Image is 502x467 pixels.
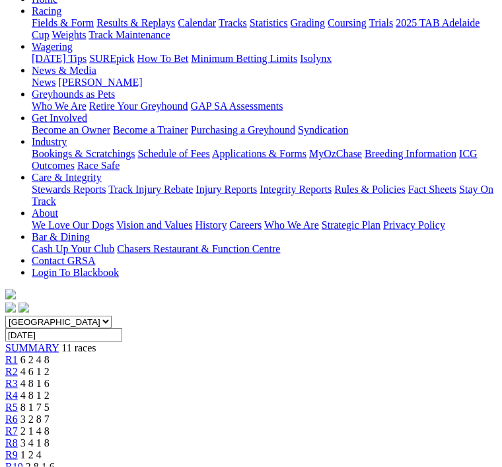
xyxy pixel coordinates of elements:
[5,289,16,300] img: logo-grsa-white.png
[32,148,478,171] a: ICG Outcomes
[5,342,59,353] a: SUMMARY
[32,100,497,112] div: Greyhounds as Pets
[291,17,325,28] a: Grading
[32,5,61,17] a: Racing
[32,172,102,183] a: Care & Integrity
[5,378,18,389] a: R3
[32,267,119,278] a: Login To Blackbook
[196,184,257,195] a: Injury Reports
[32,184,493,207] a: Stay On Track
[20,402,50,413] span: 8 1 7 5
[328,17,367,28] a: Coursing
[32,65,96,76] a: News & Media
[178,17,216,28] a: Calendar
[229,219,262,231] a: Careers
[32,207,58,219] a: About
[32,89,115,100] a: Greyhounds as Pets
[137,53,189,64] a: How To Bet
[5,449,18,460] a: R9
[61,342,96,353] span: 11 races
[5,328,122,342] input: Select date
[212,148,306,159] a: Applications & Forms
[32,17,497,41] div: Racing
[32,136,67,147] a: Industry
[89,29,170,40] a: Track Maintenance
[5,354,18,365] a: R1
[191,100,283,112] a: GAP SA Assessments
[32,100,87,112] a: Who We Are
[89,100,188,112] a: Retire Your Greyhound
[195,219,227,231] a: History
[365,148,456,159] a: Breeding Information
[322,219,380,231] a: Strategic Plan
[5,390,18,401] a: R4
[5,366,18,377] a: R2
[32,148,497,172] div: Industry
[32,243,497,255] div: Bar & Dining
[264,219,319,231] a: Who We Are
[20,354,50,365] span: 6 2 4 8
[309,148,362,159] a: MyOzChase
[20,366,50,377] span: 4 6 1 2
[32,124,110,135] a: Become an Owner
[300,53,332,64] a: Isolynx
[58,77,142,88] a: [PERSON_NAME]
[89,53,134,64] a: SUREpick
[191,124,295,135] a: Purchasing a Greyhound
[408,184,456,195] a: Fact Sheets
[369,17,393,28] a: Trials
[32,112,87,124] a: Get Involved
[32,231,90,242] a: Bar & Dining
[32,41,73,52] a: Wagering
[32,148,135,159] a: Bookings & Scratchings
[20,413,50,425] span: 3 2 8 7
[117,243,280,254] a: Chasers Restaurant & Function Centre
[5,413,18,425] a: R6
[77,160,120,171] a: Race Safe
[32,184,106,195] a: Stewards Reports
[32,53,497,65] div: Wagering
[113,124,188,135] a: Become a Trainer
[32,219,114,231] a: We Love Our Dogs
[383,219,445,231] a: Privacy Policy
[32,77,55,88] a: News
[5,437,18,449] a: R8
[5,425,18,437] a: R7
[32,243,114,254] a: Cash Up Your Club
[32,53,87,64] a: [DATE] Tips
[260,184,332,195] a: Integrity Reports
[137,148,209,159] a: Schedule of Fees
[32,219,497,231] div: About
[20,437,50,449] span: 3 4 1 8
[191,53,297,64] a: Minimum Betting Limits
[96,17,175,28] a: Results & Replays
[32,124,497,136] div: Get Involved
[219,17,247,28] a: Tracks
[5,402,18,413] span: R5
[32,77,497,89] div: News & Media
[20,449,42,460] span: 1 2 4
[20,425,50,437] span: 2 1 4 8
[32,17,480,40] a: 2025 TAB Adelaide Cup
[32,255,95,266] a: Contact GRSA
[18,303,29,313] img: twitter.svg
[32,17,94,28] a: Fields & Form
[20,378,50,389] span: 4 8 1 6
[334,184,406,195] a: Rules & Policies
[298,124,348,135] a: Syndication
[52,29,86,40] a: Weights
[108,184,193,195] a: Track Injury Rebate
[250,17,288,28] a: Statistics
[116,219,192,231] a: Vision and Values
[5,303,16,313] img: facebook.svg
[20,390,50,401] span: 4 8 1 2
